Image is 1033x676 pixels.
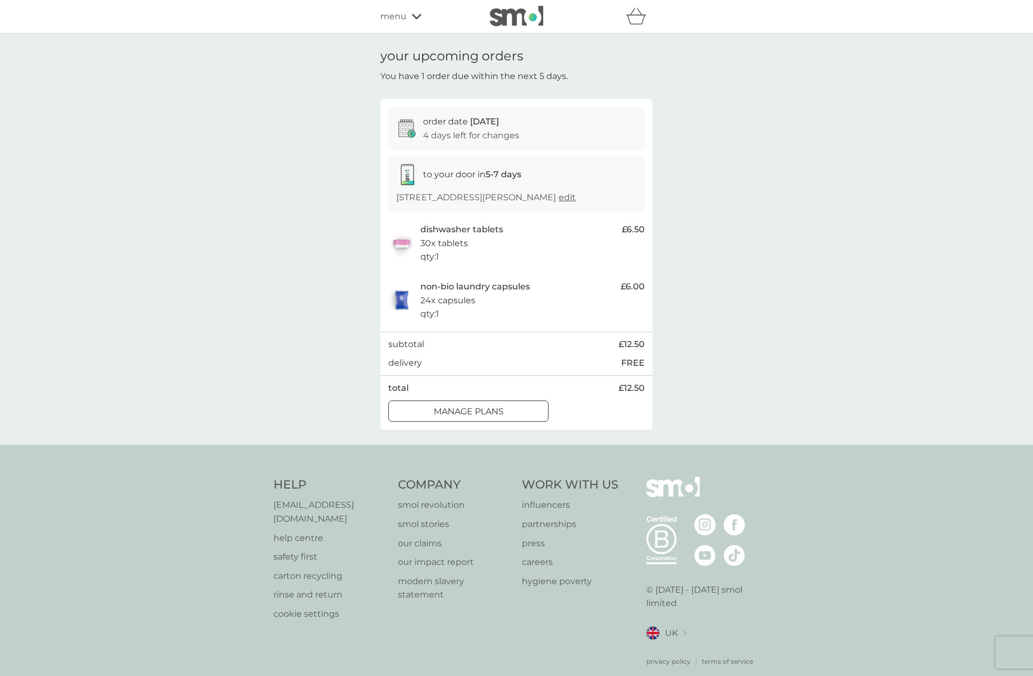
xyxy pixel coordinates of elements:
[522,537,619,551] a: press
[490,6,543,26] img: smol
[559,192,576,202] a: edit
[619,381,645,395] span: £12.50
[646,583,760,610] p: © [DATE] - [DATE] smol limited
[621,356,645,370] p: FREE
[683,631,686,636] img: select a new location
[380,10,406,23] span: menu
[621,280,645,294] span: £6.00
[273,531,387,545] a: help centre
[388,400,549,422] button: manage plans
[522,498,619,512] a: influencers
[486,169,521,179] strong: 5-7 days
[423,129,519,143] p: 4 days left for changes
[420,250,439,264] p: qty : 1
[724,514,745,536] img: visit the smol Facebook page
[273,477,387,493] h4: Help
[273,569,387,583] a: carton recycling
[420,307,439,321] p: qty : 1
[388,356,422,370] p: delivery
[396,191,576,205] p: [STREET_ADDRESS][PERSON_NAME]
[388,337,424,351] p: subtotal
[398,575,512,602] a: modern slavery statement
[626,6,653,27] div: basket
[646,626,660,640] img: UK flag
[470,116,499,127] span: [DATE]
[522,575,619,588] a: hygiene poverty
[622,223,645,237] span: £6.50
[420,237,468,250] p: 30x tablets
[273,550,387,564] a: safety first
[398,517,512,531] a: smol stories
[423,115,499,129] p: order date
[646,656,691,666] a: privacy policy
[420,280,530,294] p: non-bio laundry capsules
[398,555,512,569] a: our impact report
[702,656,753,666] a: terms of service
[420,223,503,237] p: dishwasher tablets
[380,49,523,64] h1: your upcoming orders
[434,405,504,419] p: manage plans
[273,607,387,621] a: cookie settings
[665,626,678,640] span: UK
[522,555,619,569] a: careers
[380,69,568,83] p: You have 1 order due within the next 5 days.
[646,477,700,513] img: smol
[398,477,512,493] h4: Company
[398,537,512,551] a: our claims
[694,514,716,536] img: visit the smol Instagram page
[420,294,475,308] p: 24x capsules
[724,545,745,566] img: visit the smol Tiktok page
[423,169,521,179] span: to your door in
[398,498,512,512] a: smol revolution
[694,545,716,566] img: visit the smol Youtube page
[619,337,645,351] span: £12.50
[522,477,619,493] h4: Work With Us
[273,588,387,602] a: rinse and return
[388,381,409,395] p: total
[273,498,387,525] a: [EMAIL_ADDRESS][DOMAIN_NAME]
[522,517,619,531] a: partnerships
